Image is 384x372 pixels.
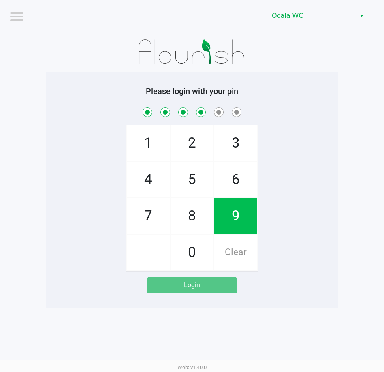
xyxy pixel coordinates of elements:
span: 2 [171,125,213,161]
span: 6 [214,162,257,197]
span: Clear [214,235,257,270]
span: 4 [127,162,170,197]
span: 3 [214,125,257,161]
span: Ocala WC [272,11,351,21]
h5: Please login with your pin [52,86,332,96]
span: 9 [214,198,257,234]
span: 8 [171,198,213,234]
span: 5 [171,162,213,197]
span: 0 [171,235,213,270]
span: 1 [127,125,170,161]
span: Web: v1.40.0 [177,364,207,370]
span: 7 [127,198,170,234]
button: Select [356,9,367,23]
